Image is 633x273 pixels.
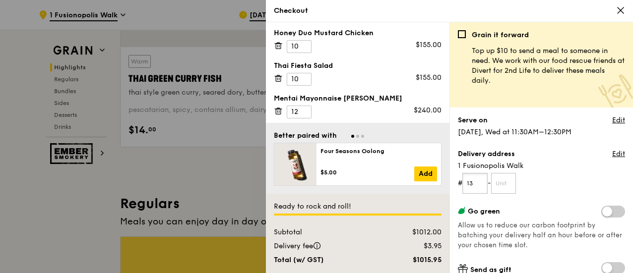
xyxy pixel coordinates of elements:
span: Go to slide 3 [361,135,364,138]
div: Four Seasons Oolong [320,147,437,155]
span: 1 Fusionopolis Walk [458,161,625,171]
div: Delivery fee [268,241,387,251]
span: Allow us to reduce our carbon footprint by batching your delivery half an hour before or after yo... [458,221,622,249]
a: Add [414,166,437,181]
div: Honey Duo Mustard Chicken [274,28,442,38]
label: Serve on [458,115,488,125]
input: Floor [462,173,488,194]
div: $3.95 [387,241,447,251]
div: Ready to rock and roll! [274,202,442,212]
a: Edit [612,115,625,125]
div: Checkout [274,6,625,16]
span: Go green [468,207,500,216]
a: Edit [612,149,625,159]
form: # - [458,173,625,194]
div: $155.00 [416,73,442,83]
img: Meal donation [598,74,633,109]
div: $1012.00 [387,227,447,237]
div: Thai Fiesta Salad [274,61,442,71]
div: Subtotal [268,227,387,237]
div: Better paired with [274,131,337,141]
div: $5.00 [320,168,414,176]
div: Total (w/ GST) [268,255,387,265]
b: Grain it forward [472,31,529,39]
div: $155.00 [416,40,442,50]
span: [DATE], Wed at 11:30AM–12:30PM [458,128,571,136]
p: Top up $10 to send a meal to someone in need. We work with our food rescue friends at Divert for ... [472,46,625,86]
div: Mentai Mayonnaise [PERSON_NAME] [274,94,442,104]
span: Go to slide 2 [356,135,359,138]
div: $240.00 [414,106,442,115]
div: $1015.95 [387,255,447,265]
input: Unit [491,173,516,194]
span: Go to slide 1 [351,135,354,138]
label: Delivery address [458,149,515,159]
